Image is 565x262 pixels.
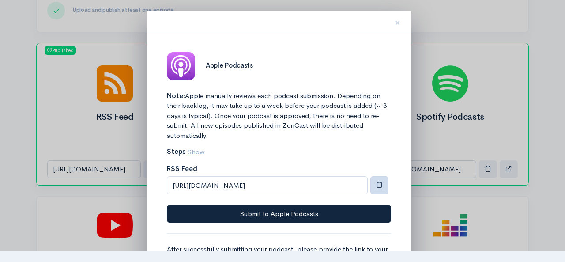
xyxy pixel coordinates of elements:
button: Close [384,8,411,35]
span: × [395,16,400,29]
h4: Apple Podcasts [206,62,391,69]
button: Submit to Apple Podcasts [167,205,391,223]
input: RSS Feed [167,176,368,194]
p: Apple manually reviews each podcast submission. Depending on their backlog, it may take up to a w... [167,91,391,141]
strong: Steps [167,147,185,156]
button: Show [187,143,211,161]
button: Copy RSS Feed [370,176,388,194]
strong: Note: [167,91,185,100]
u: Show [188,148,205,156]
strong: RSS Feed [167,164,197,173]
img: Apple Podcasts logo [167,52,195,80]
